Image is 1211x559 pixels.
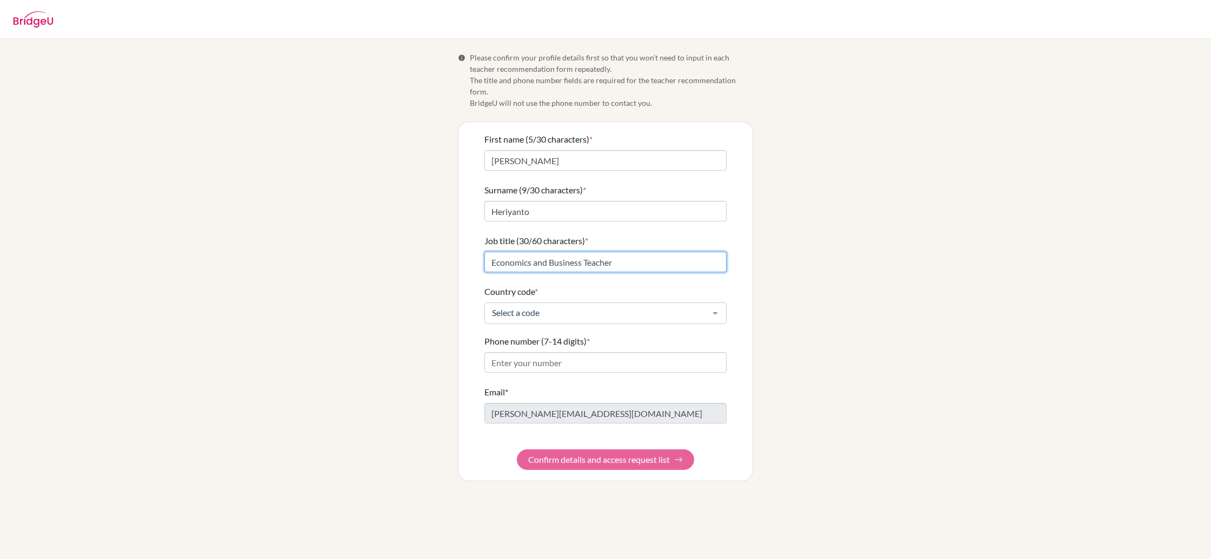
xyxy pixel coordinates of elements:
span: Select a code [489,307,704,318]
input: Enter your number [484,352,727,373]
input: Enter your surname [484,201,727,221]
label: Job title (30/60 characters) [484,234,588,247]
img: BridgeU logo [13,11,54,28]
span: Please confirm your profile details first so that you won’t need to input in each teacher recomme... [470,52,753,109]
label: First name (5/30 characters) [484,133,593,146]
label: Email* [484,386,508,399]
input: Enter your first name [484,150,727,171]
label: Phone number (7-14 digits) [484,335,590,348]
label: Country code [484,285,538,298]
span: Info [458,54,465,62]
input: Enter your job title [484,252,727,272]
label: Surname (9/30 characters) [484,184,586,197]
